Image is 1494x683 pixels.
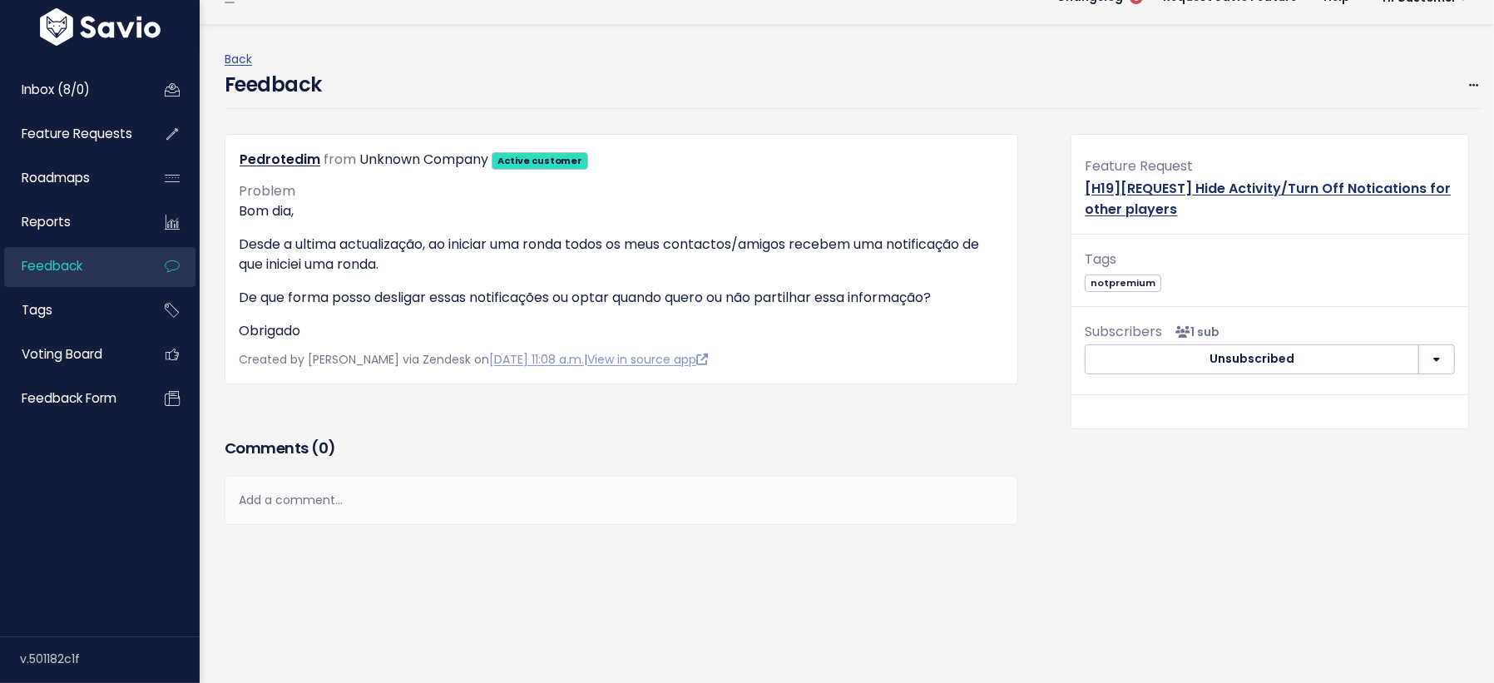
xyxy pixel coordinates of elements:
span: 0 [319,438,329,458]
a: Feedback form [4,379,138,418]
a: Back [225,51,252,67]
a: View in source app [587,351,708,368]
p: Obrigado [239,321,1004,341]
span: Subscribers [1085,322,1162,341]
button: Unsubscribed [1085,344,1418,374]
span: Feedback [22,257,82,275]
span: Feedback form [22,389,116,407]
a: notpremium [1085,274,1160,290]
strong: Active customer [497,154,583,167]
p: Desde a ultima actualização, ao iniciar uma ronda todos os meus contactos/amigos recebem uma noti... [239,235,1004,275]
div: v.501182c1f [20,637,200,681]
a: [H19][REQUEST] Hide Activity/Turn Off Notications for other players [1085,179,1451,219]
span: <p><strong>Subscribers</strong><br><br> - Nuno Grazina<br> </p> [1169,324,1219,340]
span: Feature Requests [22,125,132,142]
a: [DATE] 11:08 a.m. [489,351,584,368]
a: Roadmaps [4,159,138,197]
span: Problem [239,181,295,200]
p: De que forma posso desligar essas notificações ou optar quando quero ou não partilhar essa inform... [239,288,1004,308]
span: Voting Board [22,345,102,363]
span: Feature Request [1085,156,1193,176]
div: Unknown Company [359,148,488,172]
h3: Comments ( ) [225,437,1018,460]
div: Add a comment... [225,476,1018,525]
span: from [324,150,356,169]
img: logo-white.9d6f32f41409.svg [36,8,165,46]
a: Tags [4,291,138,329]
a: Inbox (8/0) [4,71,138,109]
span: Roadmaps [22,169,90,186]
a: Feedback [4,247,138,285]
span: Tags [22,301,52,319]
span: Reports [22,213,71,230]
span: Created by [PERSON_NAME] via Zendesk on | [239,351,708,368]
p: Bom dia, [239,201,1004,221]
h4: Feedback [225,70,322,100]
a: Pedrotedim [240,150,320,169]
a: Feature Requests [4,115,138,153]
a: Reports [4,203,138,241]
a: Voting Board [4,335,138,374]
span: Tags [1085,250,1116,269]
span: Inbox (8/0) [22,81,90,98]
span: notpremium [1085,275,1160,292]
